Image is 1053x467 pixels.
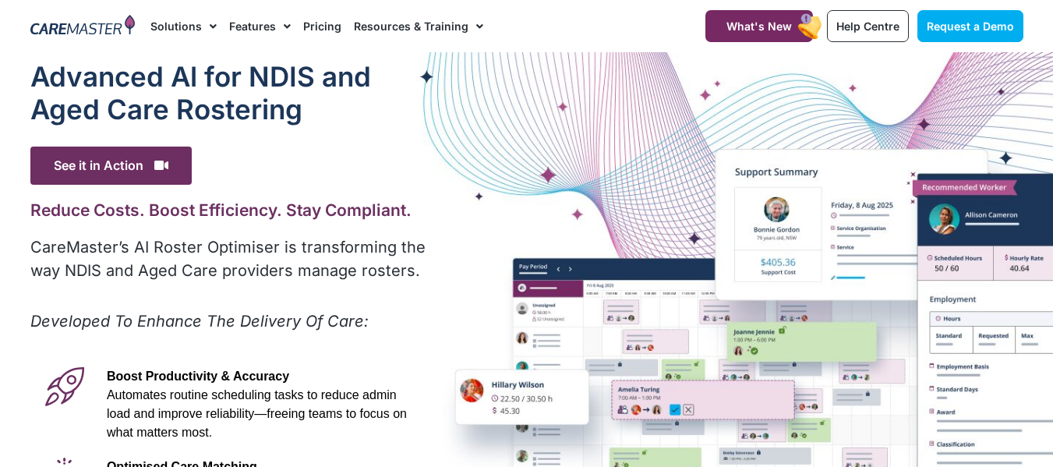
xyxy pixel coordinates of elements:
[30,147,192,185] span: See it in Action
[107,388,407,439] span: Automates routine scheduling tasks to reduce admin load and improve reliability—freeing teams to ...
[30,235,429,282] p: CareMaster’s AI Roster Optimiser is transforming the way NDIS and Aged Care providers manage rost...
[30,15,136,38] img: CareMaster Logo
[30,312,369,331] em: Developed To Enhance The Delivery Of Care:
[917,10,1023,42] a: Request a Demo
[726,19,792,33] span: What's New
[927,19,1014,33] span: Request a Demo
[30,200,429,220] h2: Reduce Costs. Boost Efficiency. Stay Compliant.
[107,370,289,383] span: Boost Productivity & Accuracy
[705,10,813,42] a: What's New
[836,19,899,33] span: Help Centre
[30,60,429,126] h1: Advanced Al for NDIS and Aged Care Rostering
[827,10,909,42] a: Help Centre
